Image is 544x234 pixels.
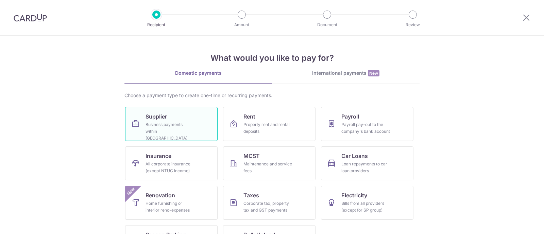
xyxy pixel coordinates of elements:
[321,107,413,141] a: PayrollPayroll pay-out to the company's bank account
[341,191,367,199] span: Electricity
[243,121,292,135] div: Property rent and rental deposits
[388,21,438,28] p: Review
[223,146,316,180] a: MCSTMaintenance and service fees
[243,200,292,214] div: Corporate tax, property tax and GST payments
[124,92,420,99] div: Choose a payment type to create one-time or recurring payments.
[125,146,218,180] a: InsuranceAll corporate insurance (except NTUC Income)
[223,107,316,141] a: RentProperty rent and rental deposits
[146,152,171,160] span: Insurance
[243,112,255,121] span: Rent
[125,186,137,197] span: New
[146,191,175,199] span: Renovation
[243,152,260,160] span: MCST
[368,70,379,76] span: New
[341,161,390,174] div: Loan repayments to car loan providers
[217,21,267,28] p: Amount
[243,191,259,199] span: Taxes
[124,52,420,64] h4: What would you like to pay for?
[146,112,167,121] span: Supplier
[341,152,368,160] span: Car Loans
[131,21,182,28] p: Recipient
[146,161,194,174] div: All corporate insurance (except NTUC Income)
[272,70,420,77] div: International payments
[341,112,359,121] span: Payroll
[321,146,413,180] a: Car LoansLoan repayments to car loan providers
[146,200,194,214] div: Home furnishing or interior reno-expenses
[124,70,272,76] div: Domestic payments
[146,121,194,142] div: Business payments within [GEOGRAPHIC_DATA]
[125,186,218,220] a: RenovationHome furnishing or interior reno-expensesNew
[302,21,352,28] p: Document
[321,186,413,220] a: ElectricityBills from all providers (except for SP group)
[341,200,390,214] div: Bills from all providers (except for SP group)
[125,107,218,141] a: SupplierBusiness payments within [GEOGRAPHIC_DATA]
[243,161,292,174] div: Maintenance and service fees
[341,121,390,135] div: Payroll pay-out to the company's bank account
[223,186,316,220] a: TaxesCorporate tax, property tax and GST payments
[14,14,47,22] img: CardUp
